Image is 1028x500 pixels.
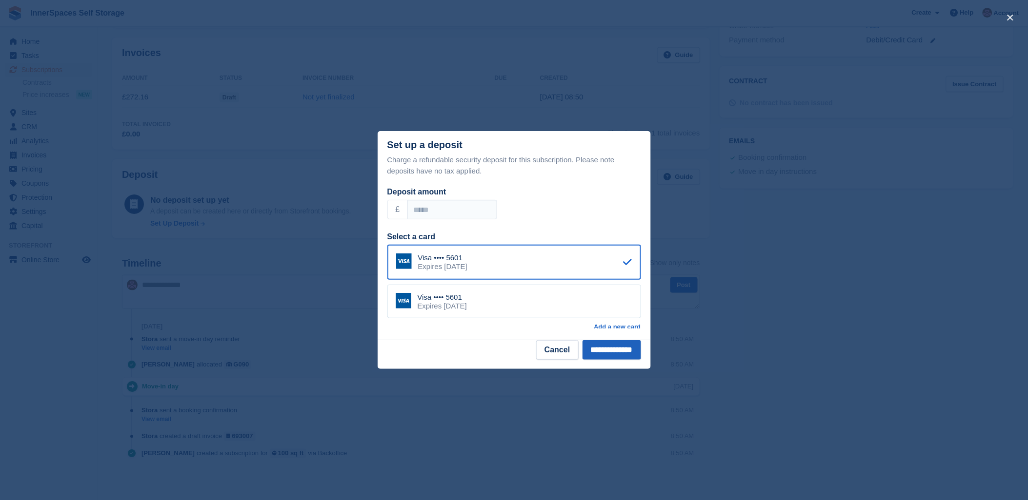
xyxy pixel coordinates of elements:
div: Expires [DATE] [418,302,467,310]
label: Deposit amount [387,188,446,196]
div: Visa •••• 5601 [418,253,467,262]
p: Charge a refundable security deposit for this subscription. Please note deposits have no tax appl... [387,154,641,176]
img: Visa Logo [396,293,411,308]
div: Visa •••• 5601 [418,293,467,302]
div: Select a card [387,231,641,243]
div: Set up a deposit [387,139,463,151]
div: Expires [DATE] [418,262,467,271]
img: Visa Logo [396,253,412,269]
button: close [1003,10,1018,25]
a: Add a new card [594,323,641,331]
button: Cancel [536,340,578,360]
